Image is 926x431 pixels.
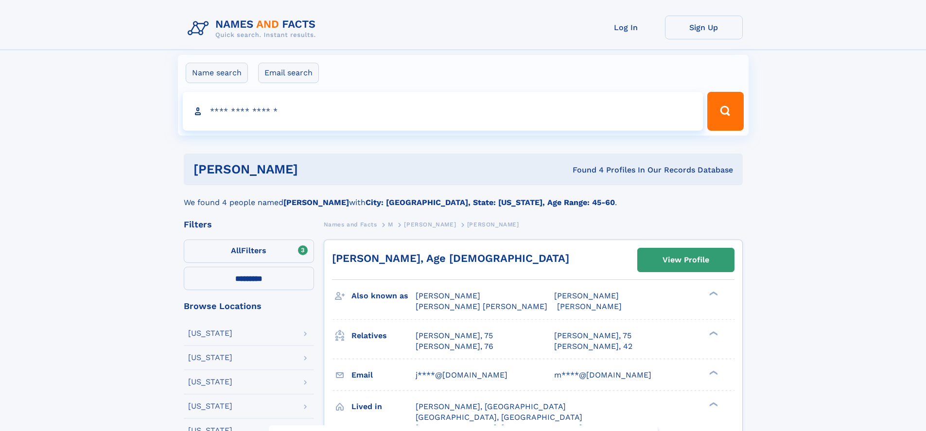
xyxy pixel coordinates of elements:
[351,288,416,304] h3: Also known as
[467,221,519,228] span: [PERSON_NAME]
[554,330,631,341] a: [PERSON_NAME], 75
[188,378,232,386] div: [US_STATE]
[366,198,615,207] b: City: [GEOGRAPHIC_DATA], State: [US_STATE], Age Range: 45-60
[557,302,622,311] span: [PERSON_NAME]
[184,16,324,42] img: Logo Names and Facts
[416,330,493,341] a: [PERSON_NAME], 75
[283,198,349,207] b: [PERSON_NAME]
[193,163,436,175] h1: [PERSON_NAME]
[332,252,569,264] a: [PERSON_NAME], Age [DEMOGRAPHIC_DATA]
[587,16,665,39] a: Log In
[404,221,456,228] span: [PERSON_NAME]
[186,63,248,83] label: Name search
[665,16,743,39] a: Sign Up
[188,402,232,410] div: [US_STATE]
[663,249,709,271] div: View Profile
[351,398,416,415] h3: Lived in
[184,220,314,229] div: Filters
[707,401,718,407] div: ❯
[258,63,319,83] label: Email search
[388,218,393,230] a: M
[184,185,743,208] div: We found 4 people named with .
[416,291,480,300] span: [PERSON_NAME]
[388,221,393,228] span: M
[231,246,241,255] span: All
[188,329,232,337] div: [US_STATE]
[188,354,232,362] div: [US_STATE]
[416,413,582,422] span: [GEOGRAPHIC_DATA], [GEOGRAPHIC_DATA]
[184,240,314,263] label: Filters
[416,302,547,311] span: [PERSON_NAME] [PERSON_NAME]
[324,218,377,230] a: Names and Facts
[707,291,718,297] div: ❯
[183,92,703,131] input: search input
[184,302,314,310] div: Browse Locations
[351,328,416,344] h3: Relatives
[351,367,416,383] h3: Email
[554,341,632,352] a: [PERSON_NAME], 42
[554,291,619,300] span: [PERSON_NAME]
[638,248,734,272] a: View Profile
[416,402,566,411] span: [PERSON_NAME], [GEOGRAPHIC_DATA]
[707,330,718,336] div: ❯
[416,341,493,352] a: [PERSON_NAME], 76
[707,92,743,131] button: Search Button
[404,218,456,230] a: [PERSON_NAME]
[435,165,733,175] div: Found 4 Profiles In Our Records Database
[707,369,718,376] div: ❯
